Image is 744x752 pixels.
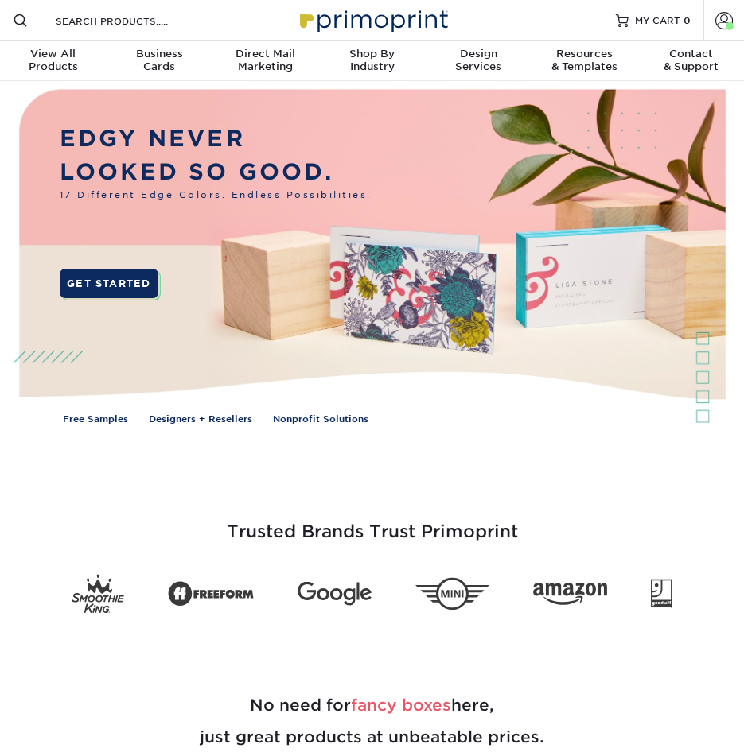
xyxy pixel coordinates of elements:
[319,41,426,83] a: Shop ByIndustry
[60,155,372,188] p: LOOKED SO GOOD.
[63,413,128,426] a: Free Samples
[60,188,372,202] span: 17 Different Edge Colors. Endless Possibilities.
[425,48,532,73] div: Services
[532,48,638,60] span: Resources
[107,48,213,73] div: Cards
[212,41,319,83] a: Direct MailMarketing
[293,2,452,37] img: Primoprint
[425,41,532,83] a: DesignServices
[212,48,319,73] div: Marketing
[684,14,691,25] span: 0
[425,48,532,60] span: Design
[637,48,744,73] div: & Support
[533,583,607,605] img: Amazon
[637,48,744,60] span: Contact
[72,574,124,613] img: Smoothie King
[12,483,732,561] h3: Trusted Brands Trust Primoprint
[168,575,255,613] img: Freeform
[651,579,672,608] img: Goodwill
[60,122,372,155] p: EDGY NEVER
[532,41,638,83] a: Resources& Templates
[149,413,252,426] a: Designers + Resellers
[637,41,744,83] a: Contact& Support
[60,269,158,298] a: GET STARTED
[107,48,213,60] span: Business
[212,48,319,60] span: Direct Mail
[54,11,209,30] input: SEARCH PRODUCTS.....
[635,14,680,27] span: MY CART
[415,577,489,610] img: Mini
[319,48,426,73] div: Industry
[107,41,213,83] a: BusinessCards
[351,696,451,715] span: fancy boxes
[319,48,426,60] span: Shop By
[298,581,372,606] img: Google
[273,413,368,426] a: Nonprofit Solutions
[532,48,638,73] div: & Templates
